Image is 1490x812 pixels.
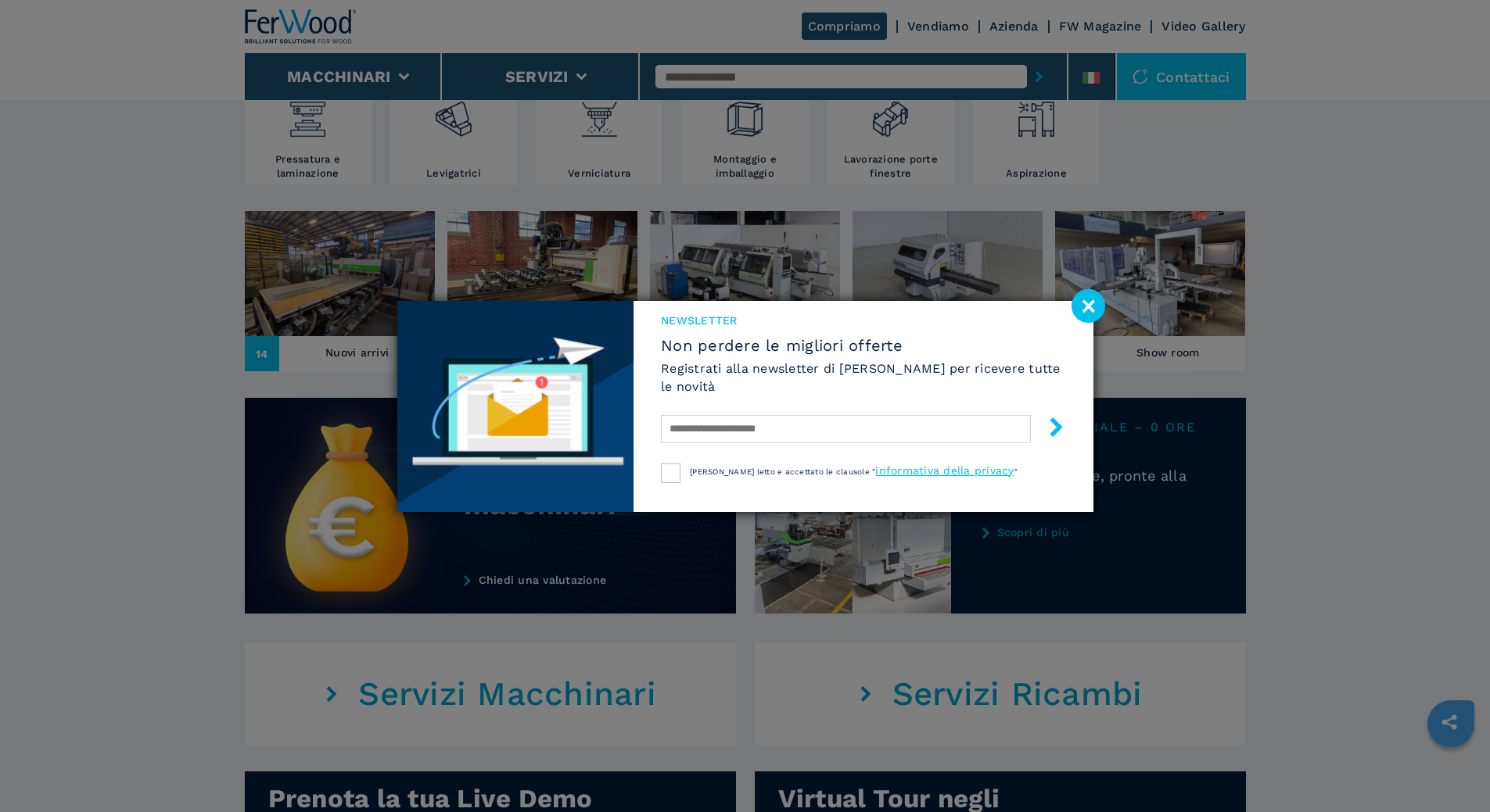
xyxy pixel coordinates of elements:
button: submit-button [1031,411,1066,448]
img: Newsletter image [397,301,634,512]
a: informativa della privacy [875,464,1014,477]
span: [PERSON_NAME] letto e accettato le clausole " [690,467,875,476]
h6: Registrati alla newsletter di [PERSON_NAME] per ricevere tutte le novità [661,359,1065,395]
span: NEWSLETTER [661,313,1065,328]
span: Non perdere le migliori offerte [661,336,1065,355]
span: " [1014,467,1018,476]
